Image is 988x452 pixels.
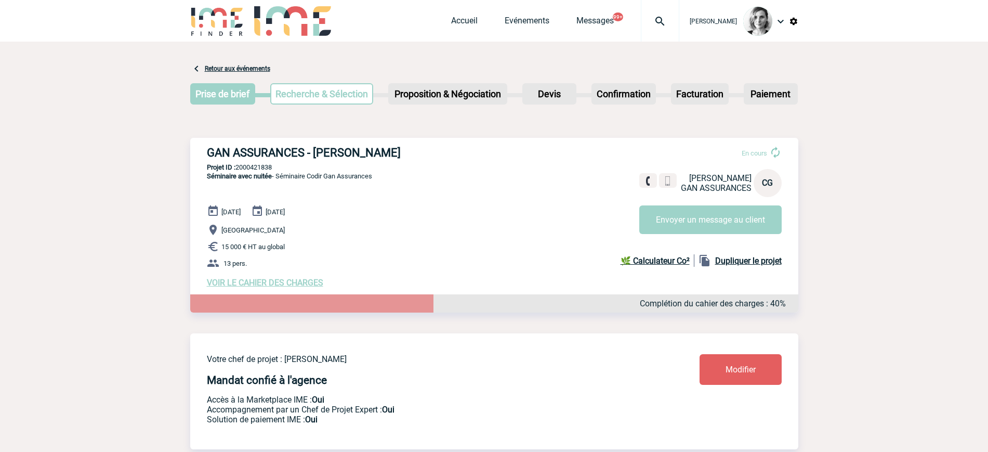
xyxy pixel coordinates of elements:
span: [DATE] [266,208,285,216]
span: [PERSON_NAME] [690,18,737,25]
b: Oui [382,405,394,415]
h3: GAN ASSURANCES - [PERSON_NAME] [207,146,519,159]
a: 🌿 Calculateur Co² [621,254,694,267]
img: portable.png [663,176,673,186]
a: Retour aux événements [205,65,270,72]
img: fixe.png [643,176,653,186]
span: [DATE] [221,208,241,216]
a: Accueil [451,16,478,30]
span: [GEOGRAPHIC_DATA] [221,226,285,234]
span: Modifier [726,365,756,374]
span: 13 pers. [223,260,247,267]
span: - Séminaire Codir Gan Assurances [207,172,372,180]
img: IME-Finder [190,6,244,36]
a: Messages [576,16,614,30]
p: Facturation [672,84,728,104]
a: VOIR LE CAHIER DES CHARGES [207,278,323,288]
p: Votre chef de projet : [PERSON_NAME] [207,354,638,364]
img: 103019-1.png [743,7,772,36]
p: Conformité aux process achat client, Prise en charge de la facturation, Mutualisation de plusieur... [207,415,638,424]
button: 99+ [613,12,623,21]
span: En cours [742,149,767,157]
b: Oui [305,415,318,424]
p: Accès à la Marketplace IME : [207,395,638,405]
a: Evénements [505,16,549,30]
span: [PERSON_NAME] [689,173,752,183]
button: Envoyer un message au client [639,205,782,234]
span: 15 000 € HT au global [221,243,285,251]
b: Projet ID : [207,163,235,171]
p: Confirmation [592,84,655,104]
b: 🌿 Calculateur Co² [621,256,690,266]
p: Recherche & Sélection [271,84,372,104]
img: file_copy-black-24dp.png [699,254,711,267]
p: Devis [523,84,575,104]
h4: Mandat confié à l'agence [207,374,327,386]
p: Proposition & Négociation [389,84,506,104]
span: GAN ASSURANCES [681,183,752,193]
span: CG [762,178,773,188]
p: Prise de brief [191,84,255,104]
b: Dupliquer le projet [715,256,782,266]
p: 2000421838 [190,163,798,171]
p: Prestation payante [207,405,638,415]
b: Oui [312,395,324,405]
span: Séminaire avec nuitée [207,172,272,180]
p: Paiement [745,84,797,104]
